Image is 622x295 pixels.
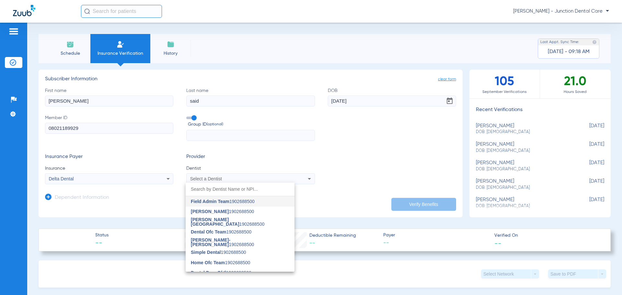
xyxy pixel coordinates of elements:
[191,237,230,247] span: [PERSON_NAME]-[PERSON_NAME]
[191,270,226,276] span: Dental Pros Of Il
[191,260,250,265] span: 1902688500
[191,199,229,204] span: Field Admin Team
[191,250,246,255] span: 1902688500
[191,210,254,214] span: 1902688500
[191,260,225,265] span: Home Ofc Team
[191,209,229,214] span: [PERSON_NAME]
[191,271,251,275] span: 1902688500
[191,217,239,227] span: [PERSON_NAME][GEOGRAPHIC_DATA]
[186,183,294,196] input: dropdown search
[191,250,221,255] span: Simple Dental
[191,199,255,204] span: 1902688500
[191,230,251,234] span: 1902688500
[191,217,289,226] span: 1902688500
[191,238,289,247] span: 1902688500
[191,230,226,235] span: Dental Ofc Team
